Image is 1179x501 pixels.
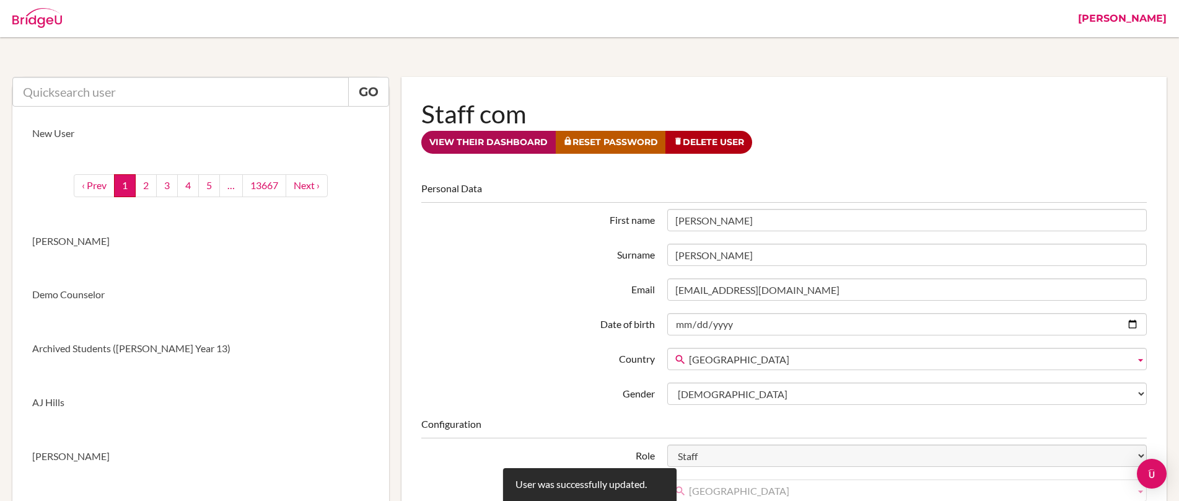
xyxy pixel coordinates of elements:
span: [GEOGRAPHIC_DATA] [689,348,1130,371]
a: ‹ Prev [74,174,115,197]
a: Demo Counselor [12,268,389,322]
label: Surname [415,244,661,262]
legend: Personal Data [421,182,1147,203]
a: 13667 [242,174,286,197]
a: 4 [177,174,199,197]
a: Reset Password [555,131,666,154]
a: 2 [135,174,157,197]
a: [PERSON_NAME] [12,215,389,268]
label: Role [415,445,661,463]
label: Date of birth [415,313,661,332]
a: next [286,174,328,197]
a: Go [348,77,389,107]
label: First name [415,209,661,228]
label: Email [415,278,661,297]
input: Quicksearch user [12,77,349,107]
div: Open Intercom Messenger [1137,459,1167,489]
a: [PERSON_NAME] [12,430,389,484]
label: Gender [415,383,661,401]
label: Country [415,348,661,366]
a: 3 [156,174,178,197]
a: New User [12,107,389,161]
img: Bridge-U [12,8,62,28]
a: … [219,174,243,197]
a: 5 [198,174,220,197]
a: AJ Hills [12,376,389,430]
a: Archived Students ([PERSON_NAME] Year 13) [12,322,389,376]
h1: Staff com [421,97,1147,131]
a: View their dashboard [421,131,556,154]
a: 1 [114,174,136,197]
a: Delete User [665,131,752,154]
legend: Configuration [421,417,1147,438]
div: User was successfully updated. [515,477,647,492]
